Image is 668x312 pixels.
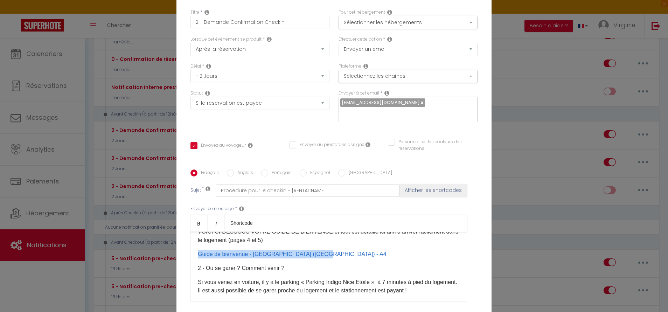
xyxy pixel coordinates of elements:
[387,36,392,42] i: Action Type
[339,70,478,83] button: Sélectionnez les chaînes
[267,36,272,42] i: Event Occur
[190,36,262,43] label: Lorsque cet événement se produit
[190,63,201,70] label: Délai
[307,169,330,177] label: Espagnol
[190,232,467,302] div: ​
[248,143,253,148] i: Envoyer au voyageur
[339,90,379,97] label: Envoyer à cet email
[198,250,460,258] p: ​
[198,278,460,295] p: Si vous venez en voiture, il y a le parking « Parking Indigo Nice Etoile » à 7 minutes à pied du ...
[206,63,211,69] i: Action Time
[387,9,392,15] i: This Rental
[339,16,478,29] button: Sélectionner les hébergements
[198,228,460,244] p: VOICI CI-DESSOUS VOTRE GUIDE DE BIENVENUE et tout est détaillé ici afin d’arriver facilement dans...
[345,169,392,177] label: [GEOGRAPHIC_DATA]
[190,206,234,212] label: Envoyer ce message
[208,215,225,231] a: Italic
[363,63,368,69] i: Action Channel
[190,215,208,231] a: Bold
[342,99,420,106] span: [EMAIL_ADDRESS][DOMAIN_NAME]
[339,9,385,16] label: Pour cet hébergement
[204,9,209,15] i: Title
[206,186,210,192] i: Subject
[239,206,244,212] i: Message
[190,90,203,97] label: Statut
[268,169,292,177] label: Portugais
[198,264,460,272] p: 2 - Où se garer ? Comment venir ?
[339,63,361,70] label: Plateforme
[399,184,467,197] button: Afficher les shortcodes
[198,300,460,309] p: Si vous venez en train, la gare SNCF est à 15 minutes à pied du logement.
[225,215,258,231] a: Shortcode
[384,90,389,96] i: Recipient
[198,251,387,257] a: Guide de bienvenue - [GEOGRAPHIC_DATA] ([GEOGRAPHIC_DATA]) - A4
[190,9,199,16] label: Titre
[234,169,253,177] label: Anglais
[339,36,382,43] label: Effectuer cette action
[205,90,210,96] i: Booking status
[366,142,370,147] i: Envoyer au prestataire si il est assigné
[197,169,219,177] label: Français
[190,187,201,194] label: Sujet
